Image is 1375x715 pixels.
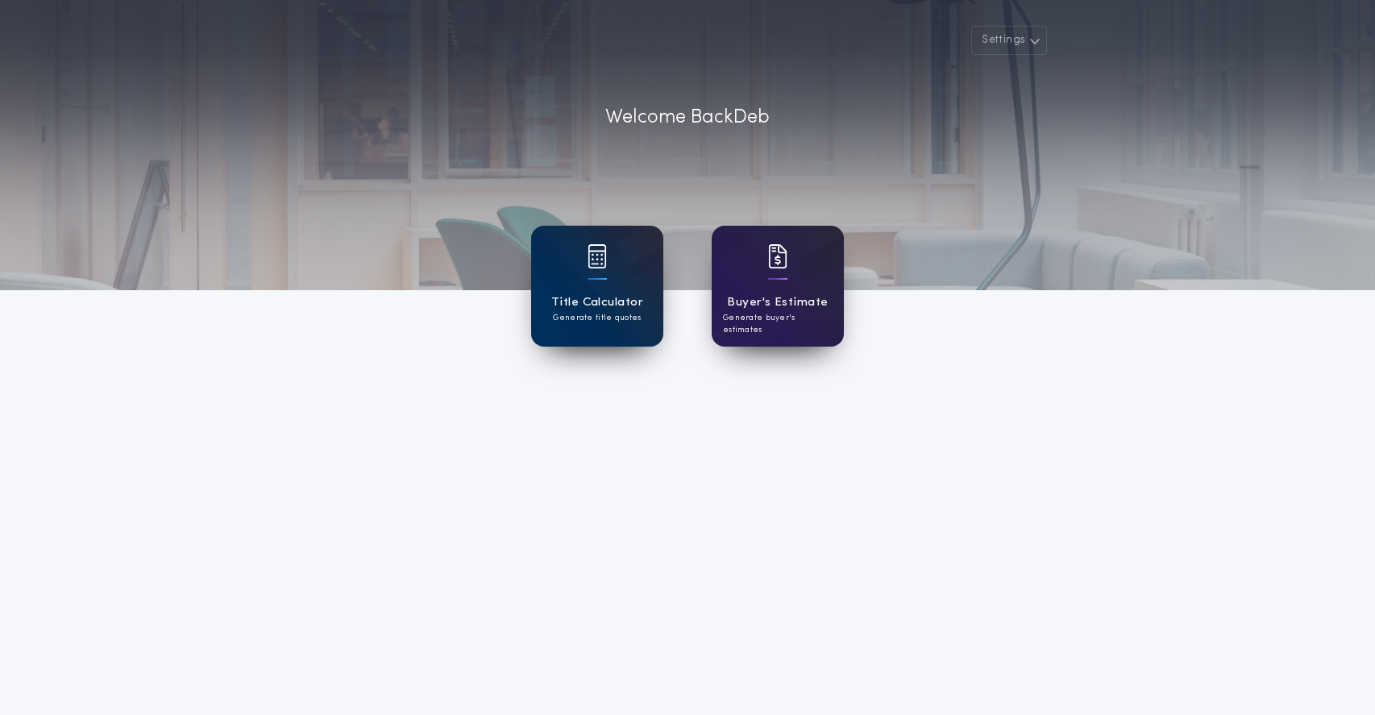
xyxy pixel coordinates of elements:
img: card icon [768,244,787,268]
button: Settings [971,26,1047,55]
p: Welcome Back Deb [605,103,770,132]
p: Generate title quotes [553,312,641,324]
h1: Title Calculator [551,293,643,312]
p: Generate buyer's estimates [723,312,833,336]
a: card iconTitle CalculatorGenerate title quotes [531,226,663,347]
h1: Buyer's Estimate [727,293,828,312]
a: card iconBuyer's EstimateGenerate buyer's estimates [712,226,844,347]
img: card icon [588,244,607,268]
